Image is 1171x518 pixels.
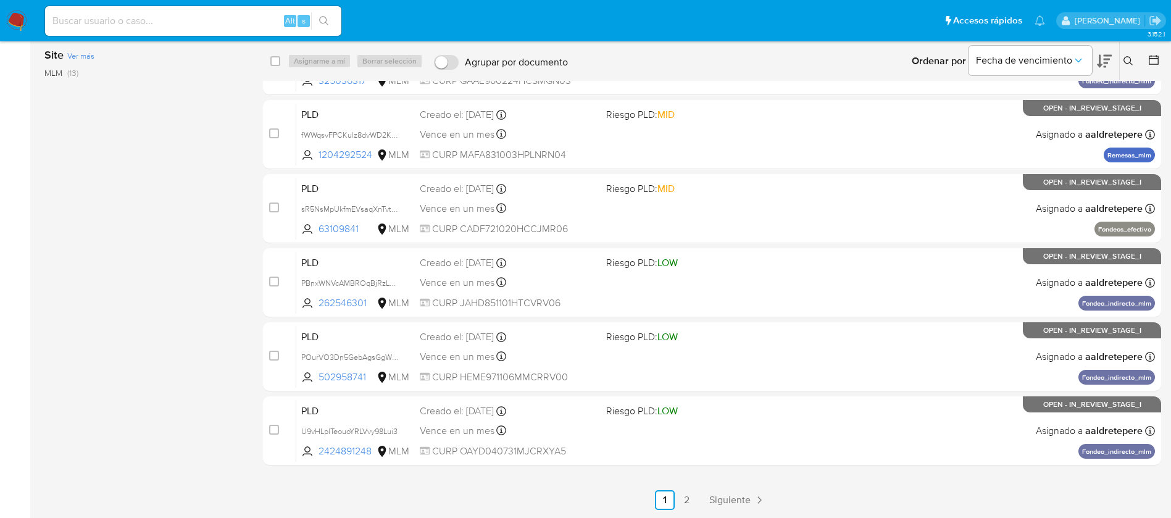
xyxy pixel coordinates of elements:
span: 3.152.1 [1148,29,1165,39]
span: Alt [285,15,295,27]
span: Accesos rápidos [953,14,1022,27]
a: Notificaciones [1035,15,1045,26]
button: search-icon [311,12,336,30]
span: s [302,15,306,27]
input: Buscar usuario o caso... [45,13,341,29]
p: alicia.aldreteperez@mercadolibre.com.mx [1075,15,1144,27]
a: Salir [1149,14,1162,27]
